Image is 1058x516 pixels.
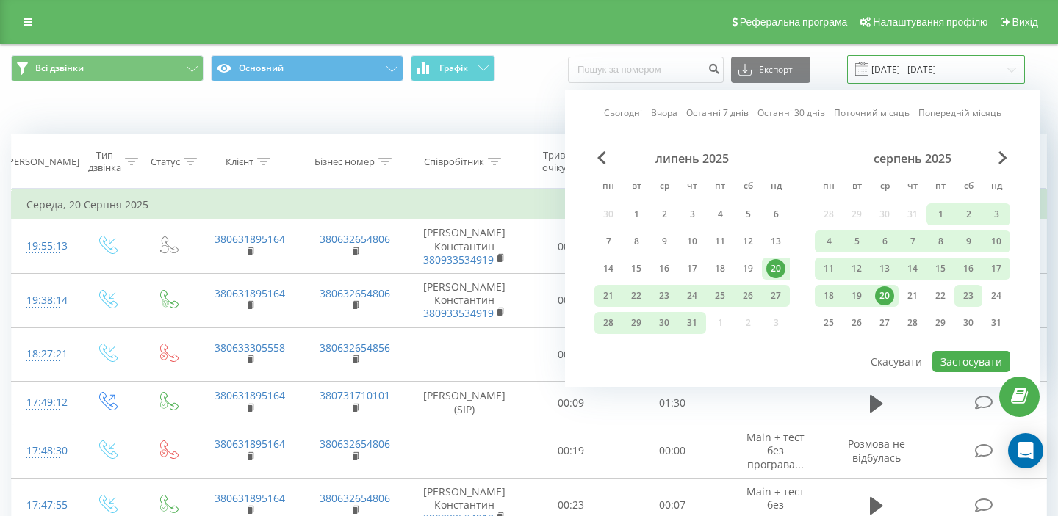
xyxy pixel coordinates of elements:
[954,203,982,225] div: сб 2 серп 2025 р.
[982,285,1010,307] div: нд 24 серп 2025 р.
[903,286,922,305] div: 21
[12,190,1047,219] td: Середа, 20 Серпня 2025
[926,285,954,307] div: пт 22 серп 2025 р.
[998,151,1007,164] span: Next Month
[931,313,950,333] div: 29
[320,437,390,451] a: 380632654806
[521,382,622,424] td: 00:09
[762,230,790,252] div: нд 13 лип 2025 р.
[521,219,622,274] td: 00:13
[903,259,922,278] div: 14
[931,205,950,224] div: 1
[655,286,674,305] div: 23
[846,176,868,198] abbr: вівторок
[11,55,204,81] button: Всі дзвінки
[314,156,375,168] div: Бізнес номер
[738,286,757,305] div: 26
[847,232,866,251] div: 5
[627,259,646,278] div: 15
[871,230,899,252] div: ср 6 серп 2025 р.
[746,430,805,470] span: Main + тест без програва...
[871,258,899,280] div: ср 13 серп 2025 р.
[627,286,646,305] div: 22
[683,313,702,333] div: 31
[424,156,484,168] div: Співробітник
[215,232,285,246] a: 380631895164
[762,285,790,307] div: нд 27 лип 2025 р.
[834,106,910,120] a: Поточний місяць
[651,106,677,120] a: Вчора
[599,232,618,251] div: 7
[818,176,840,198] abbr: понеділок
[765,176,787,198] abbr: неділя
[622,382,723,424] td: 01:30
[899,312,926,334] div: чт 28 серп 2025 р.
[926,230,954,252] div: пт 8 серп 2025 р.
[627,232,646,251] div: 8
[874,176,896,198] abbr: середа
[987,205,1006,224] div: 3
[959,259,978,278] div: 16
[987,313,1006,333] div: 31
[678,203,706,225] div: чт 3 лип 2025 р.
[903,232,922,251] div: 7
[521,327,622,382] td: 00:34
[710,286,730,305] div: 25
[534,149,602,174] div: Тривалість очікування
[710,259,730,278] div: 18
[408,219,521,274] td: [PERSON_NAME] Константин
[982,312,1010,334] div: нд 31 серп 2025 р.
[987,232,1006,251] div: 10
[954,258,982,280] div: сб 16 серп 2025 р.
[26,232,62,261] div: 19:55:13
[734,203,762,225] div: сб 5 лип 2025 р.
[35,62,84,74] span: Всі дзвінки
[899,258,926,280] div: чт 14 серп 2025 р.
[706,285,734,307] div: пт 25 лип 2025 р.
[875,259,894,278] div: 13
[710,205,730,224] div: 4
[423,252,494,266] a: 380933534919
[655,259,674,278] div: 16
[815,258,843,280] div: пн 11 серп 2025 р.
[762,203,790,225] div: нд 6 лип 2025 р.
[843,312,871,334] div: вт 26 серп 2025 р.
[678,258,706,280] div: чт 17 лип 2025 р.
[681,176,703,198] abbr: четвер
[594,258,622,280] div: пн 14 лип 2025 р.
[815,312,843,334] div: пн 25 серп 2025 р.
[215,341,285,355] a: 380633305558
[320,232,390,246] a: 380632654806
[863,351,930,372] button: Скасувати
[604,106,642,120] a: Сьогодні
[757,106,825,120] a: Останні 30 днів
[762,258,790,280] div: нд 20 лип 2025 р.
[959,286,978,305] div: 23
[439,63,468,73] span: Графік
[408,382,521,424] td: [PERSON_NAME] (SIP)
[871,285,899,307] div: ср 20 серп 2025 р.
[597,176,619,198] abbr: понеділок
[622,258,650,280] div: вт 15 лип 2025 р.
[594,285,622,307] div: пн 21 лип 2025 р.
[650,258,678,280] div: ср 16 лип 2025 р.
[875,232,894,251] div: 6
[847,259,866,278] div: 12
[622,312,650,334] div: вт 29 лип 2025 р.
[408,273,521,327] td: [PERSON_NAME] Константин
[215,286,285,300] a: 380631895164
[847,313,866,333] div: 26
[873,16,987,28] span: Налаштування профілю
[594,312,622,334] div: пн 28 лип 2025 р.
[740,16,848,28] span: Реферальна програма
[650,285,678,307] div: ср 23 лип 2025 р.
[655,232,674,251] div: 9
[815,285,843,307] div: пн 18 серп 2025 р.
[594,151,790,166] div: липень 2025
[899,285,926,307] div: чт 21 серп 2025 р.
[843,285,871,307] div: вт 19 серп 2025 р.
[902,176,924,198] abbr: четвер
[423,306,494,320] a: 380933534919
[625,176,647,198] abbr: вівторок
[954,285,982,307] div: сб 23 серп 2025 р.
